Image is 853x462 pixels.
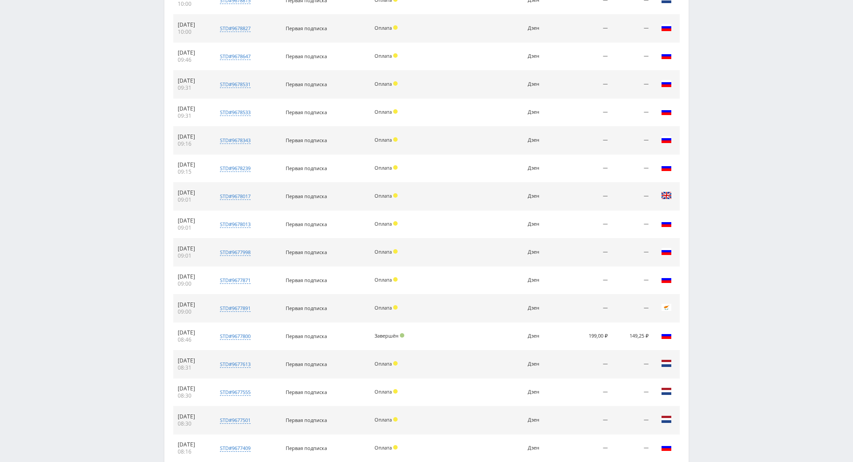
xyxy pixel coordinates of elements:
span: Холд [393,361,398,366]
div: std#9677555 [220,389,251,396]
td: — [562,239,612,267]
div: std#9677871 [220,277,251,284]
div: Дзен [528,165,558,171]
span: Первая подписка [286,333,327,339]
td: — [612,15,653,43]
div: Дзен [528,193,558,199]
div: Дзен [528,25,558,31]
span: Оплата [375,444,392,451]
img: rus.png [661,246,672,257]
div: std#9678343 [220,137,251,144]
div: Дзен [528,109,558,115]
span: Первая подписка [286,81,327,88]
div: Дзен [528,53,558,59]
div: std#9678531 [220,81,251,88]
div: [DATE] [178,357,207,364]
img: rus.png [661,106,672,117]
div: 10:00 [178,28,207,36]
div: Дзен [528,249,558,255]
div: std#9677998 [220,249,251,256]
div: std#9678239 [220,165,251,172]
span: Завершён [375,332,399,339]
div: 09:16 [178,140,207,147]
div: [DATE] [178,21,207,28]
td: — [612,378,653,406]
div: 08:31 [178,364,207,371]
span: Первая подписка [286,417,327,423]
div: [DATE] [178,77,207,84]
td: — [562,43,612,71]
div: std#9677501 [220,417,251,424]
div: Дзен [528,389,558,395]
td: — [612,155,653,183]
img: rus.png [661,22,672,33]
div: [DATE] [178,161,207,168]
div: Дзен [528,81,558,87]
div: Дзен [528,333,558,339]
td: — [562,406,612,434]
span: Первая подписка [286,53,327,60]
span: Оплата [375,388,392,395]
span: Холд [393,81,398,86]
span: Холд [393,25,398,30]
td: — [612,127,653,155]
div: [DATE] [178,301,207,308]
span: Холд [393,137,398,142]
span: Первая подписка [286,361,327,367]
td: — [612,239,653,267]
div: 09:31 [178,84,207,92]
img: rus.png [661,330,672,341]
img: nld.png [661,414,672,425]
div: std#9678013 [220,221,251,228]
span: Холд [393,417,398,422]
div: 08:30 [178,420,207,427]
img: rus.png [661,50,672,61]
td: — [562,99,612,127]
span: Оплата [375,276,392,283]
span: Первая подписка [286,165,327,171]
td: — [562,295,612,323]
div: [DATE] [178,273,207,280]
span: Холд [393,221,398,226]
td: — [612,267,653,295]
span: Холд [393,445,398,450]
div: Дзен [528,137,558,143]
span: Оплата [375,80,392,87]
span: Холд [393,277,398,282]
div: 09:01 [178,196,207,203]
span: Холд [393,165,398,170]
span: Подтвержден [400,333,404,338]
div: 09:00 [178,308,207,315]
td: — [562,350,612,378]
div: [DATE] [178,441,207,448]
td: — [562,127,612,155]
span: Оплата [375,304,392,311]
div: std#9677800 [220,333,251,340]
td: — [612,406,653,434]
img: nld.png [661,358,672,369]
div: 09:46 [178,56,207,64]
td: — [562,71,612,99]
div: [DATE] [178,413,207,420]
span: Первая подписка [286,305,327,311]
div: [DATE] [178,105,207,112]
img: nld.png [661,386,672,397]
td: — [612,99,653,127]
div: 08:30 [178,392,207,399]
span: Холд [393,249,398,254]
div: 09:01 [178,224,207,231]
div: std#9677891 [220,305,251,312]
span: Оплата [375,360,392,367]
span: Холд [393,109,398,114]
div: Дзен [528,305,558,311]
span: Холд [393,389,398,394]
td: — [612,211,653,239]
div: 09:31 [178,112,207,119]
div: 10:00 [178,0,207,8]
div: [DATE] [178,329,207,336]
span: Холд [393,53,398,58]
span: Оплата [375,192,392,199]
span: Первая подписка [286,389,327,395]
td: — [562,378,612,406]
td: 199,00 ₽ [562,323,612,350]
